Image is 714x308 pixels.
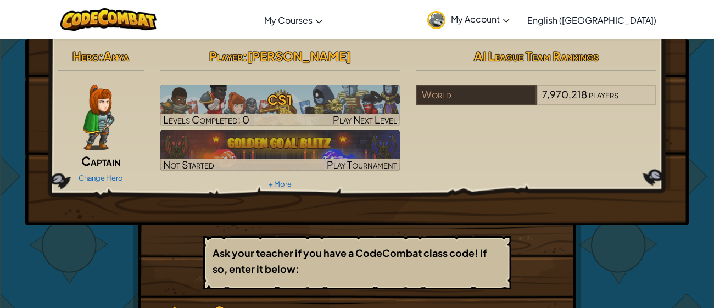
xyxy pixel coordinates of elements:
h3: CS1 [160,87,400,112]
span: [PERSON_NAME] [247,48,351,64]
a: Not StartedPlay Tournament [160,130,400,171]
a: Change Hero [79,173,123,182]
span: : [99,48,103,64]
span: Captain [81,153,120,169]
a: English ([GEOGRAPHIC_DATA]) [522,5,662,35]
a: My Account [422,2,515,37]
a: World7,970,218players [416,95,656,108]
a: + More [269,180,292,188]
div: World [416,85,536,105]
span: Levels Completed: 0 [163,113,249,126]
span: My Courses [264,14,313,26]
img: Golden Goal [160,130,400,171]
span: AI League Team Rankings [474,48,599,64]
span: : [243,48,247,64]
span: Not Started [163,158,214,171]
span: 7,970,218 [542,88,587,100]
img: CS1 [160,85,400,126]
span: Player [209,48,243,64]
a: My Courses [259,5,328,35]
span: Anya [103,48,129,64]
b: Ask your teacher if you have a CodeCombat class code! If so, enter it below: [213,247,487,275]
span: My Account [451,13,510,25]
span: Play Tournament [327,158,397,171]
img: captain-pose.png [83,85,114,150]
img: CodeCombat logo [60,8,157,31]
span: English ([GEOGRAPHIC_DATA]) [527,14,656,26]
a: Play Next Level [160,85,400,126]
span: Play Next Level [333,113,397,126]
span: players [589,88,618,100]
span: Hero [72,48,99,64]
img: avatar [427,11,445,29]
